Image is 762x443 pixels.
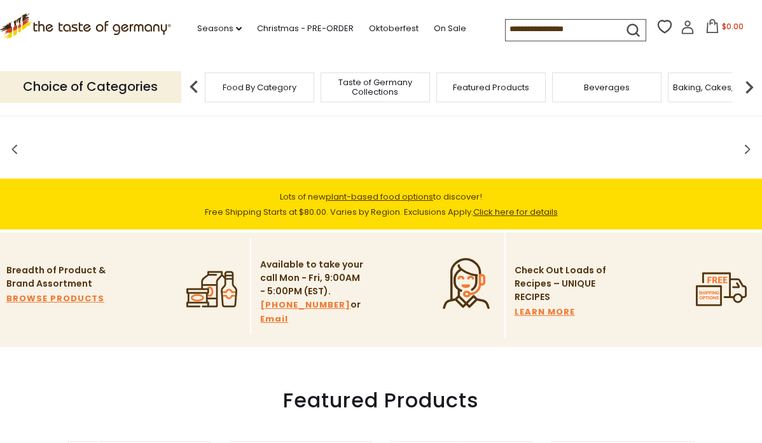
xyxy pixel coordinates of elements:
[6,292,104,306] a: BROWSE PRODUCTS
[515,305,575,319] a: LEARN MORE
[324,78,426,97] a: Taste of Germany Collections
[697,19,751,38] button: $0.00
[197,22,242,36] a: Seasons
[473,206,558,218] a: Click here for details
[722,21,744,32] span: $0.00
[326,191,433,203] a: plant-based food options
[260,258,365,326] p: Available to take your call Mon - Fri, 9:00AM - 5:00PM (EST). or
[181,74,207,100] img: previous arrow
[737,74,762,100] img: next arrow
[260,312,288,326] a: Email
[369,22,419,36] a: Oktoberfest
[223,83,296,92] a: Food By Category
[453,83,529,92] a: Featured Products
[515,264,607,304] p: Check Out Loads of Recipes – UNIQUE RECIPES
[205,191,558,219] span: Lots of new to discover! Free Shipping Starts at $80.00. Varies by Region. Exclusions Apply.
[257,22,354,36] a: Christmas - PRE-ORDER
[434,22,466,36] a: On Sale
[584,83,630,92] a: Beverages
[260,298,350,312] a: [PHONE_NUMBER]
[6,264,111,290] p: Breadth of Product & Brand Assortment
